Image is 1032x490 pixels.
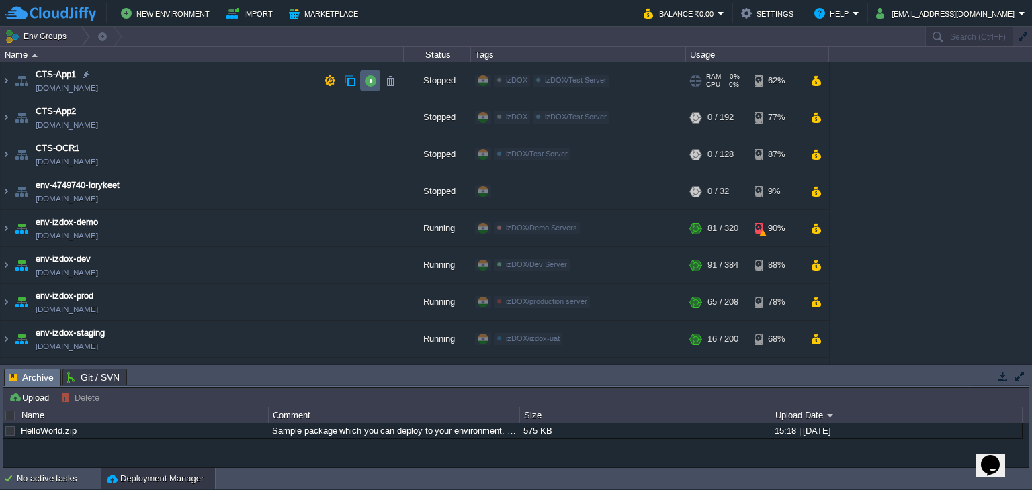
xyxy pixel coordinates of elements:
[12,210,31,246] img: AMDAwAAAACH5BAEAAAAALAAAAAABAAEAAAICRAEAOw==
[36,252,91,266] span: env-izdox-dev
[404,210,471,246] div: Running
[1,99,11,136] img: AMDAwAAAACH5BAEAAAAALAAAAAABAAEAAAICRAEAOw==
[404,321,471,357] div: Running
[506,76,527,84] span: izDOX
[521,407,771,423] div: Size
[755,210,798,246] div: 90%
[644,5,718,21] button: Balance ₹0.00
[12,247,31,283] img: AMDAwAAAACH5BAEAAAAALAAAAAABAAEAAAICRAEAOw==
[12,173,31,209] img: AMDAwAAAACH5BAEAAAAALAAAAAABAAEAAAICRAEAOw==
[707,210,738,246] div: 81 / 320
[1,247,11,283] img: AMDAwAAAACH5BAEAAAAALAAAAAABAAEAAAICRAEAOw==
[707,173,729,209] div: 0 / 32
[36,155,98,168] span: [DOMAIN_NAME]
[545,113,607,121] span: izDOX/Test Server
[506,113,527,121] span: izDOX
[707,247,738,283] div: 91 / 384
[9,391,53,403] button: Upload
[755,358,798,394] div: 81%
[506,224,577,232] span: izDOX/Demo Servers
[12,321,31,357] img: AMDAwAAAACH5BAEAAAAALAAAAAABAAEAAAICRAEAOw==
[269,407,519,423] div: Comment
[12,136,31,173] img: AMDAwAAAACH5BAEAAAAALAAAAAABAAEAAAICRAEAOw==
[36,266,98,279] span: [DOMAIN_NAME]
[12,358,31,394] img: AMDAwAAAACH5BAEAAAAALAAAAAABAAEAAAICRAEAOw==
[814,5,853,21] button: Help
[12,62,31,99] img: AMDAwAAAACH5BAEAAAAALAAAAAABAAEAAAICRAEAOw==
[707,284,738,320] div: 65 / 208
[506,334,560,342] span: izDOX/izdox-uat
[36,229,98,242] span: [DOMAIN_NAME]
[707,136,734,173] div: 0 / 128
[36,289,93,303] a: env-izdox-prod
[32,54,38,57] img: AMDAwAAAACH5BAEAAAAALAAAAAABAAEAAAICRAEAOw==
[771,423,1021,438] div: 15:18 | [DATE]
[1,284,11,320] img: AMDAwAAAACH5BAEAAAAALAAAAAABAAEAAAICRAEAOw==
[404,173,471,209] div: Stopped
[726,81,739,89] span: 0%
[707,321,738,357] div: 16 / 200
[12,284,31,320] img: AMDAwAAAACH5BAEAAAAALAAAAAABAAEAAAICRAEAOw==
[726,72,740,81] span: 0%
[755,173,798,209] div: 9%
[1,62,11,99] img: AMDAwAAAACH5BAEAAAAALAAAAAABAAEAAAICRAEAOw==
[755,284,798,320] div: 78%
[506,150,568,158] span: izDOX/Test Server
[706,72,721,81] span: RAM
[707,358,738,394] div: 82 / 200
[36,326,105,340] a: env-izdox-staging
[404,99,471,136] div: Stopped
[707,99,734,136] div: 0 / 192
[5,27,71,46] button: Env Groups
[755,321,798,357] div: 68%
[1,210,11,246] img: AMDAwAAAACH5BAEAAAAALAAAAAABAAEAAAICRAEAOw==
[472,47,685,62] div: Tags
[755,62,798,99] div: 62%
[404,358,471,394] div: Running
[404,47,470,62] div: Status
[18,407,268,423] div: Name
[107,472,204,485] button: Deployment Manager
[741,5,798,21] button: Settings
[404,62,471,99] div: Stopped
[36,215,98,229] a: env-izdox-demo
[36,192,98,205] span: [DOMAIN_NAME]
[36,105,76,118] a: CTS-App2
[12,99,31,136] img: AMDAwAAAACH5BAEAAAAALAAAAAABAAEAAAICRAEAOw==
[289,5,362,21] button: Marketplace
[545,76,607,84] span: izDOX/Test Server
[121,5,214,21] button: New Environment
[876,5,1019,21] button: [EMAIL_ADDRESS][DOMAIN_NAME]
[36,303,98,316] span: [DOMAIN_NAME]
[404,284,471,320] div: Running
[1,47,403,62] div: Name
[1,136,11,173] img: AMDAwAAAACH5BAEAAAAALAAAAAABAAEAAAICRAEAOw==
[755,247,798,283] div: 88%
[755,136,798,173] div: 87%
[5,5,96,22] img: CloudJiffy
[520,423,770,438] div: 575 KB
[976,436,1019,477] iframe: chat widget
[36,142,79,155] a: CTS-OCR1
[687,47,828,62] div: Usage
[36,363,103,377] a: env-izdox-testing
[1,358,11,394] img: AMDAwAAAACH5BAEAAAAALAAAAAABAAEAAAICRAEAOw==
[506,260,567,268] span: izDOX/Dev Server
[269,423,519,438] div: Sample package which you can deploy to your environment. Feel free to delete and upload a package...
[404,136,471,173] div: Stopped
[36,179,120,192] a: env-4749740-lorykeet
[226,5,277,21] button: Import
[404,247,471,283] div: Running
[36,68,76,81] a: CTS-App1
[36,340,98,353] span: [DOMAIN_NAME]
[36,81,98,95] span: [DOMAIN_NAME]
[1,321,11,357] img: AMDAwAAAACH5BAEAAAAALAAAAAABAAEAAAICRAEAOw==
[706,81,720,89] span: CPU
